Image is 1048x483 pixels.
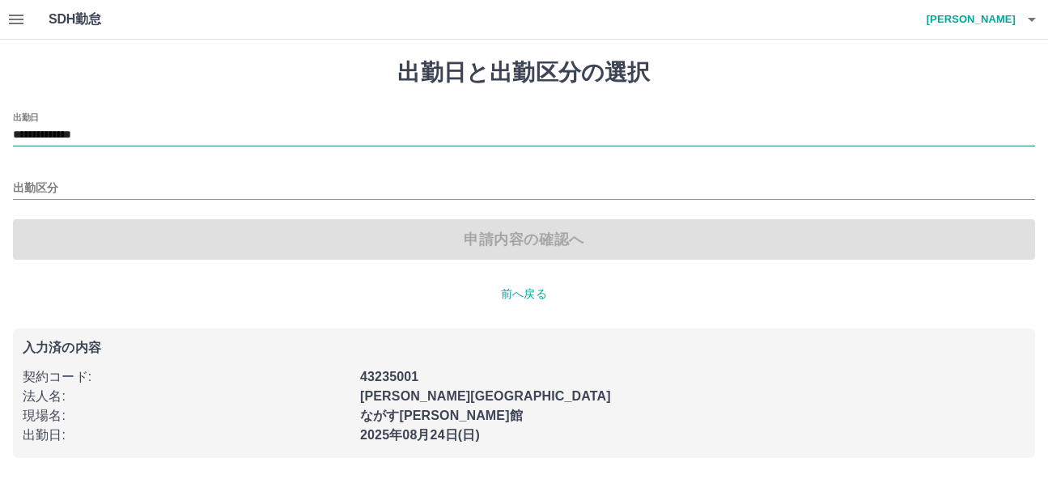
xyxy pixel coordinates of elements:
[360,409,523,422] b: ながす[PERSON_NAME]館
[23,426,350,445] p: 出勤日 :
[23,341,1025,354] p: 入力済の内容
[13,59,1035,87] h1: 出勤日と出勤区分の選択
[23,367,350,387] p: 契約コード :
[23,387,350,406] p: 法人名 :
[360,428,480,442] b: 2025年08月24日(日)
[360,370,418,383] b: 43235001
[360,389,611,403] b: [PERSON_NAME][GEOGRAPHIC_DATA]
[23,406,350,426] p: 現場名 :
[13,111,39,123] label: 出勤日
[13,286,1035,303] p: 前へ戻る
